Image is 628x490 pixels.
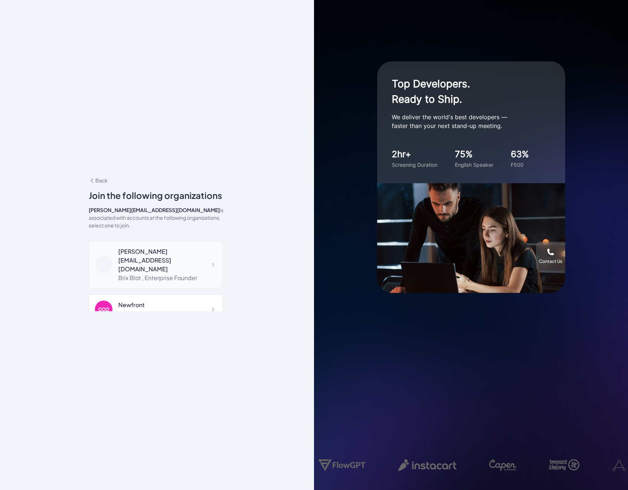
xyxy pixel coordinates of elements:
[118,247,217,274] div: [PERSON_NAME][EMAIL_ADDRESS][DOMAIN_NAME]
[89,207,220,213] span: [PERSON_NAME][EMAIL_ADDRESS][DOMAIN_NAME]
[392,161,437,169] div: Screening Duration
[392,113,538,130] p: We deliver the world's best developers — faster than your next stand-up meeting.
[89,189,226,202] div: Join the following organizations
[511,148,529,161] div: 63%
[89,207,223,229] span: is associated with accounts at the following organizations, select one to join.
[539,259,562,264] div: Contact Us
[455,148,493,161] div: 75%
[118,301,195,309] div: Newfront
[118,309,195,318] div: Brix Blot , Human Resources
[118,274,217,282] div: Brix Blot , Enterprise Founder
[392,148,437,161] div: 2hr+
[89,177,108,184] span: Back
[455,161,493,169] div: English Speaker
[536,242,565,271] button: Contact Us
[392,76,538,107] h1: Top Developers. Ready to Ship.
[511,161,529,169] div: F500
[95,301,112,318] img: 947bae45ed27443a9a695f151b39cec7.jpg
